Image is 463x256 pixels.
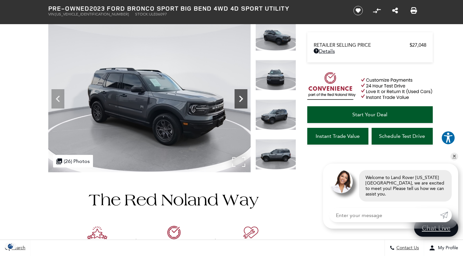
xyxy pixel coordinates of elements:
span: Start Your Deal [352,111,387,118]
a: Instant Trade Value [307,128,368,145]
span: [US_VEHICLE_IDENTIFICATION_NUMBER] [55,12,129,16]
div: Next [235,89,247,109]
input: Enter your message [329,208,440,222]
span: My Profile [435,245,458,251]
button: Open user profile menu [424,240,463,256]
aside: Accessibility Help Desk [441,131,455,146]
a: Start Your Deal [307,106,433,123]
span: Instant Trade Value [316,133,360,139]
img: Agent profile photo [329,170,353,193]
h1: 2023 Ford Bronco Sport Big Bend 4WD 4D Sport Utility [48,5,343,12]
div: Welcome to Land Rover [US_STATE][GEOGRAPHIC_DATA], we are excited to meet you! Please tell us how... [359,170,452,202]
button: Compare Vehicle [372,6,382,15]
a: Schedule Test Drive [372,128,433,145]
button: Save vehicle [351,5,365,16]
a: Details [314,48,426,54]
section: Click to Open Cookie Consent Modal [3,243,18,250]
a: Print this Pre-Owned 2023 Ford Bronco Sport Big Bend 4WD 4D Sport Utility [411,7,417,14]
div: (26) Photos [53,155,93,167]
span: VIN: [48,12,55,16]
img: Opt-Out Icon [3,243,18,250]
span: Schedule Test Drive [379,133,425,139]
div: Previous [51,89,64,109]
span: Retailer Selling Price [314,42,410,48]
span: $27,048 [410,42,426,48]
strong: Pre-Owned [48,4,89,13]
img: Used 2023 Carbonized Gray Metallic Ford Big Bend image 4 [255,100,296,130]
span: Contact Us [395,245,419,251]
img: Used 2023 Carbonized Gray Metallic Ford Big Bend image 2 [48,20,251,172]
a: Submit [440,208,452,222]
a: Retailer Selling Price $27,048 [314,42,426,48]
a: Share this Pre-Owned 2023 Ford Bronco Sport Big Bend 4WD 4D Sport Utility [392,7,398,14]
img: Used 2023 Carbonized Gray Metallic Ford Big Bend image 2 [255,20,296,51]
img: Used 2023 Carbonized Gray Metallic Ford Big Bend image 3 [255,60,296,90]
span: ULE06097 [149,12,167,16]
button: Explore your accessibility options [441,131,455,145]
span: Stock: [135,12,149,16]
img: Used 2023 Carbonized Gray Metallic Ford Big Bend image 5 [255,139,296,170]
